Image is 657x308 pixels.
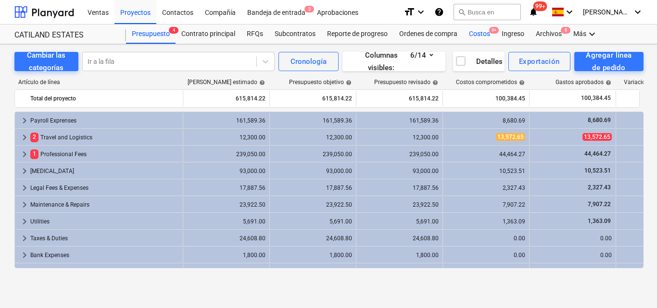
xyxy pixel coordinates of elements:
div: Total del proyecto [30,91,179,106]
div: 8,680.69 [447,117,525,124]
div: 23,922.50 [360,201,439,208]
div: 0.00 [533,252,612,259]
div: Travel and Logistics [30,130,179,145]
span: keyboard_arrow_right [19,249,30,261]
i: keyboard_arrow_down [564,6,575,18]
div: 10,523.51 [447,168,525,174]
span: 2,327.43 [587,184,612,191]
span: help [430,80,438,86]
span: keyboard_arrow_right [19,165,30,177]
span: 7,907.22 [587,201,612,208]
div: 161,589.36 [274,117,352,124]
span: keyboard_arrow_right [19,266,30,278]
span: 13,572.65 [582,133,612,141]
a: Archivos8 [530,25,568,44]
div: 1,363.09 [447,218,525,225]
span: 4 [169,27,178,34]
a: Costos9+ [463,25,496,44]
button: Columnas visibles:6/14 [342,52,445,71]
div: 5,691.00 [187,218,265,225]
div: Reporte de progreso [321,25,393,44]
div: [MEDICAL_DATA] [30,163,179,179]
div: 93,000.00 [360,168,439,174]
div: CATILAND ESTATES [14,30,114,40]
div: Presupuesto [126,25,176,44]
div: 23,922.50 [274,201,352,208]
div: 0.00 [447,235,525,242]
div: Utilities [30,214,179,229]
span: help [257,80,265,86]
div: Payroll Exprenses [30,113,179,128]
span: 3 [304,6,314,12]
span: keyboard_arrow_right [19,233,30,244]
button: Cambiar las categorías [14,52,78,71]
div: 239,050.00 [360,151,439,158]
div: Ordenes de compra [393,25,463,44]
div: RFQs [241,25,269,44]
button: Busca en [454,4,521,20]
div: Más [568,25,604,44]
span: keyboard_arrow_right [19,115,30,126]
div: Exportación [519,55,560,68]
div: 100,384.45 [447,91,525,106]
div: Cronología [291,55,327,68]
div: Presupuesto objetivo [289,79,352,86]
div: Cambiar las categorías [26,49,67,74]
i: Base de conocimientos [434,6,444,18]
span: keyboard_arrow_right [19,132,30,143]
span: search [458,8,466,16]
div: 1,800.00 [274,252,352,259]
button: Detalles [453,52,505,71]
span: help [604,80,611,86]
div: 615,814.22 [274,91,352,106]
div: 5,691.00 [274,218,352,225]
span: help [344,80,352,86]
div: 2,327.43 [447,185,525,191]
div: 0.00 [533,235,612,242]
span: keyboard_arrow_right [19,199,30,210]
span: 10,523.51 [583,167,612,174]
div: Columnas visibles : 6/14 [354,49,434,74]
i: format_size [404,6,415,18]
div: 5,691.00 [360,218,439,225]
button: Cronología [278,52,339,71]
div: 0.00 [447,252,525,259]
div: Costos [463,25,496,44]
i: keyboard_arrow_down [632,6,644,18]
div: 17,887.56 [360,185,439,191]
div: Widget de chat [609,262,657,308]
div: 12,300.00 [360,134,439,141]
span: 1,363.09 [587,218,612,224]
span: keyboard_arrow_right [19,216,30,227]
div: 161,589.36 [360,117,439,124]
span: keyboard_arrow_right [19,182,30,194]
span: 8 [561,27,570,34]
div: Maintenance & Repairs [30,197,179,212]
div: 239,050.00 [187,151,265,158]
span: 8,680.69 [587,117,612,123]
div: Detalles [455,55,503,68]
span: help [517,80,525,86]
div: 615,814.22 [360,91,439,106]
div: 1,800.00 [360,252,439,259]
div: Administrative Expenses [30,264,179,280]
div: 93,000.00 [274,168,352,174]
div: 12,300.00 [187,134,265,141]
div: 161,589.36 [187,117,265,124]
span: keyboard_arrow_right [19,148,30,160]
button: Exportación [508,52,570,71]
div: Artículo de línea [14,79,183,86]
div: Ingreso [496,25,530,44]
div: Contrato principal [176,25,241,44]
div: 239,050.00 [274,151,352,158]
div: Subcontratos [269,25,321,44]
div: Presupuesto revisado [374,79,438,86]
span: 99+ [533,1,547,11]
span: 1 [30,149,38,159]
span: 9+ [489,27,499,34]
div: Professional Fees [30,147,179,162]
span: 2 [30,133,38,142]
div: Archivos [530,25,568,44]
div: Agregar línea de pedido [585,49,633,74]
div: 44,464.27 [447,151,525,158]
